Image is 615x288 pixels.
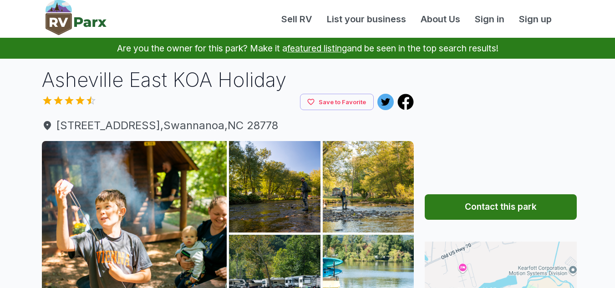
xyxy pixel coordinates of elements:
[42,117,414,134] a: [STREET_ADDRESS],Swannanoa,NC 28778
[11,38,604,59] p: Are you the owner for this park? Make it a and be seen in the top search results!
[512,12,559,26] a: Sign up
[413,12,468,26] a: About Us
[42,117,414,134] span: [STREET_ADDRESS] , Swannanoa , NC 28778
[300,94,374,111] button: Save to Favorite
[468,12,512,26] a: Sign in
[425,66,577,180] iframe: Advertisement
[425,194,577,220] button: Contact this park
[229,141,320,232] img: 768158bd-1713-419a-af90-52da4b4afca6photoc1aca8fe-5347-4c16-affb-9b5807d4e1b7.jpg
[42,66,414,94] h1: Asheville East KOA Holiday
[274,12,320,26] a: Sell RV
[323,141,414,232] img: 33116photos2f24a675-e9b9-4ec4-9afc-864949d0ae97.jpg
[320,12,413,26] a: List your business
[287,43,347,54] a: featured listing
